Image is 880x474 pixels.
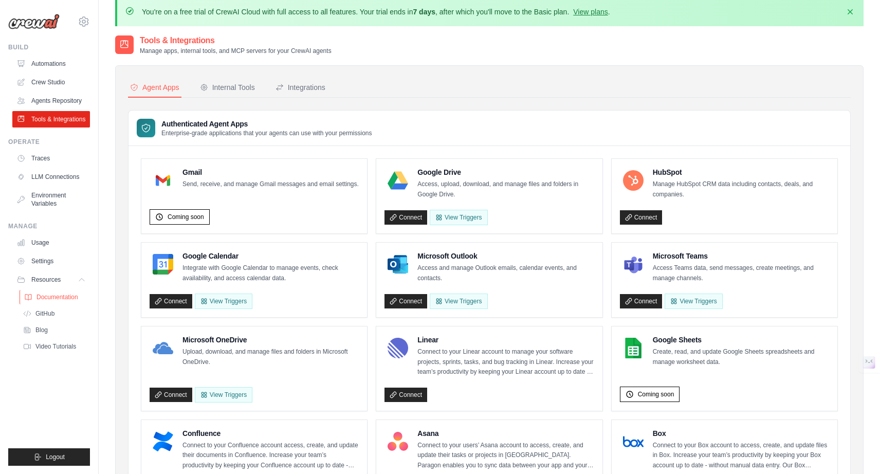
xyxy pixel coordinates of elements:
p: Access, upload, download, and manage files and folders in Google Drive. [417,179,594,199]
: View Triggers [665,294,722,309]
h4: Box [653,428,829,439]
p: Send, receive, and manage Gmail messages and email settings. [182,179,359,190]
span: Coming soon [168,213,204,221]
a: Crew Studio [12,74,90,90]
button: Internal Tools [198,78,257,98]
a: Traces [12,150,90,167]
h4: Microsoft OneDrive [182,335,359,345]
a: Connect [384,388,427,402]
button: Logout [8,448,90,466]
div: Internal Tools [200,82,255,93]
span: Documentation [36,293,78,301]
div: Agent Apps [130,82,179,93]
a: Settings [12,253,90,269]
h4: Google Drive [417,167,594,177]
: View Triggers [430,294,487,309]
img: Microsoft Outlook Logo [388,254,408,275]
span: GitHub [35,309,54,318]
p: Access Teams data, send messages, create meetings, and manage channels. [653,263,829,283]
a: Connect [620,210,663,225]
p: Connect to your Box account to access, create, and update files in Box. Increase your team’s prod... [653,441,829,471]
a: Connect [620,294,663,308]
p: Upload, download, and manage files and folders in Microsoft OneDrive. [182,347,359,367]
img: Logo [8,14,60,29]
div: Manage [8,222,90,230]
h2: Tools & Integrations [140,34,332,47]
span: Logout [46,453,65,461]
: View Triggers [195,387,252,403]
button: View Triggers [195,294,252,309]
img: Microsoft OneDrive Logo [153,338,173,358]
div: Integrations [276,82,325,93]
div: Operate [8,138,90,146]
img: Asana Logo [388,431,408,452]
p: Enterprise-grade applications that your agents can use with your permissions [161,129,372,137]
p: You're on a free trial of CrewAI Cloud with full access to all features. Your trial ends in , aft... [142,7,610,17]
button: Agent Apps [128,78,181,98]
p: Connect to your Linear account to manage your software projects, sprints, tasks, and bug tracking... [417,347,594,377]
p: Create, read, and update Google Sheets spreadsheets and manage worksheet data. [653,347,829,367]
a: View plans [573,8,608,16]
a: Automations [12,56,90,72]
a: Agents Repository [12,93,90,109]
button: Integrations [273,78,327,98]
span: Blog [35,326,48,334]
h4: Confluence [182,428,359,439]
img: Gmail Logo [153,170,173,191]
button: Resources [12,271,90,288]
h4: Google Calendar [182,251,359,261]
img: HubSpot Logo [623,170,644,191]
a: Connect [150,294,192,308]
h4: Asana [417,428,594,439]
h4: Google Sheets [653,335,829,345]
span: Resources [31,276,61,284]
a: Environment Variables [12,187,90,212]
p: Manage apps, internal tools, and MCP servers for your CrewAI agents [140,47,332,55]
h4: Linear [417,335,594,345]
h4: HubSpot [653,167,829,177]
img: Microsoft Teams Logo [623,254,644,275]
p: Manage HubSpot CRM data including contacts, deals, and companies. [653,179,829,199]
img: Google Calendar Logo [153,254,173,275]
img: Box Logo [623,431,644,452]
span: Coming soon [638,390,674,398]
a: Connect [384,210,427,225]
a: Connect [150,388,192,402]
a: GitHub [19,306,90,321]
a: Documentation [20,290,91,304]
a: Connect [384,294,427,308]
strong: 7 days [413,8,435,16]
img: Google Drive Logo [388,170,408,191]
a: LLM Connections [12,169,90,185]
a: Usage [12,234,90,251]
p: Integrate with Google Calendar to manage events, check availability, and access calendar data. [182,263,359,283]
h4: Microsoft Teams [653,251,829,261]
div: Build [8,43,90,51]
h4: Microsoft Outlook [417,251,594,261]
img: Confluence Logo [153,431,173,452]
: View Triggers [430,210,487,225]
span: Video Tutorials [35,342,76,351]
p: Connect to your Confluence account access, create, and update their documents in Confluence. Incr... [182,441,359,471]
a: Tools & Integrations [12,111,90,127]
img: Google Sheets Logo [623,338,644,358]
h4: Gmail [182,167,359,177]
h3: Authenticated Agent Apps [161,119,372,129]
a: Video Tutorials [19,339,90,354]
p: Connect to your users’ Asana account to access, create, and update their tasks or projects in [GE... [417,441,594,471]
p: Access and manage Outlook emails, calendar events, and contacts. [417,263,594,283]
img: Linear Logo [388,338,408,358]
a: Blog [19,323,90,337]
